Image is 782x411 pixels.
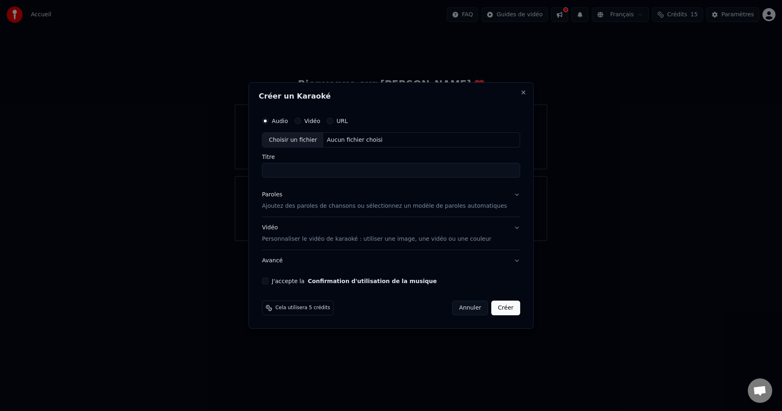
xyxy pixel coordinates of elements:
[262,133,323,147] div: Choisir un fichier
[492,301,520,315] button: Créer
[262,218,520,250] button: VidéoPersonnaliser le vidéo de karaoké : utiliser une image, une vidéo ou une couleur
[304,118,320,124] label: Vidéo
[308,278,437,284] button: J'accepte la
[259,92,523,100] h2: Créer un Karaoké
[336,118,348,124] label: URL
[262,250,520,271] button: Avancé
[272,118,288,124] label: Audio
[262,185,520,217] button: ParolesAjoutez des paroles de chansons ou sélectionnez un modèle de paroles automatiques
[262,191,282,199] div: Paroles
[262,235,491,243] p: Personnaliser le vidéo de karaoké : utiliser une image, une vidéo ou une couleur
[452,301,488,315] button: Annuler
[262,224,491,244] div: Vidéo
[262,202,507,211] p: Ajoutez des paroles de chansons ou sélectionnez un modèle de paroles automatiques
[272,278,437,284] label: J'accepte la
[324,136,386,144] div: Aucun fichier choisi
[275,305,330,311] span: Cela utilisera 5 crédits
[262,154,520,160] label: Titre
